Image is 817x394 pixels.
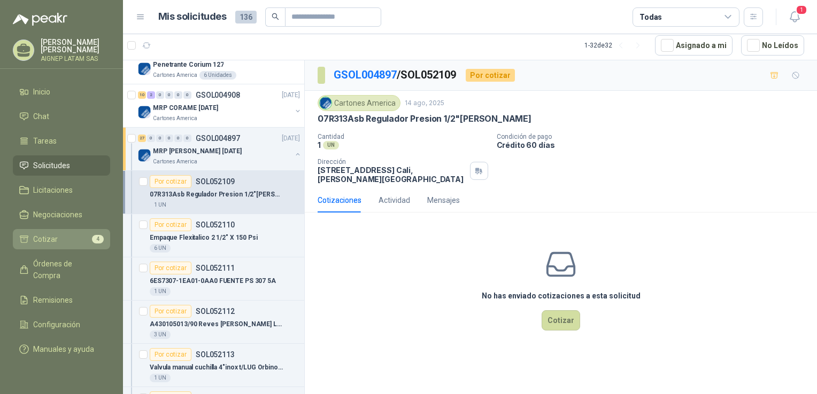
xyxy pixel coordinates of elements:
span: 136 [235,11,257,23]
button: Asignado a mi [655,35,733,56]
p: 14 ago, 2025 [405,98,444,108]
img: Logo peakr [13,13,67,26]
div: 10 [138,91,146,99]
p: SOL052113 [196,351,235,358]
p: MRP [PERSON_NAME] [DATE] [153,146,242,156]
div: 1 UN [150,374,171,382]
p: Valvula manual cuchilla 4"inox t/LUG Orbinox o Velan [150,363,283,373]
p: Crédito 60 días [497,140,813,149]
a: Por cotizarSOL052112A430105013/90 Reves [PERSON_NAME] L Prensa5x43 UN [123,301,304,344]
div: 0 [165,135,173,142]
img: Company Logo [320,97,332,109]
div: 1 UN [150,287,171,296]
p: GSOL004908 [196,91,240,99]
p: Penetrante Corium 127 [153,60,223,70]
p: AIGNEP LATAM SAS [41,56,110,62]
span: Chat [33,111,49,122]
div: Por cotizar [150,175,191,188]
span: 4 [92,235,104,243]
div: Cartones America [318,95,400,111]
button: 1 [785,7,804,27]
a: Por cotizarSOL052113Valvula manual cuchilla 4"inox t/LUG Orbinox o Velan1 UN [123,344,304,387]
div: Todas [639,11,662,23]
p: / SOL052109 [334,67,457,83]
div: 2 [147,91,155,99]
span: Licitaciones [33,184,73,196]
div: 6 Unidades [199,71,236,80]
span: search [272,13,279,20]
div: 0 [165,91,173,99]
div: Por cotizar [150,305,191,318]
p: Empaque Flexitalico 2 1/2" X 150 Psi [150,233,258,243]
div: 1 - 32 de 32 [584,37,646,54]
button: No Leídos [741,35,804,56]
p: GSOL004897 [196,135,240,142]
a: Inicio [13,82,110,102]
a: Por cotizarSOL052110Empaque Flexitalico 2 1/2" X 150 Psi6 UN [123,214,304,257]
a: Tareas [13,131,110,151]
div: 0 [156,91,164,99]
div: 6 UN [150,244,171,253]
h3: No has enviado cotizaciones a esta solicitud [482,290,641,302]
div: UN [323,141,339,149]
div: Por cotizar [150,348,191,361]
p: SOL052111 [196,264,235,272]
a: Por cotizarSOL05210907R313Asb Regulador Presion 1/2"[PERSON_NAME]1 UN [123,171,304,214]
p: 07R313Asb Regulador Presion 1/2"[PERSON_NAME] [150,190,283,200]
p: Cartones America [153,157,197,166]
a: Manuales y ayuda [13,339,110,359]
p: SOL052112 [196,308,235,315]
p: [DATE] [282,90,300,100]
span: Configuración [33,319,80,330]
span: Inicio [33,86,50,98]
h1: Mis solicitudes [158,9,227,25]
div: Por cotizar [150,262,191,274]
p: Cartones America [153,71,197,80]
a: Cotizar4 [13,229,110,249]
p: [STREET_ADDRESS] Cali , [PERSON_NAME][GEOGRAPHIC_DATA] [318,166,466,184]
div: Por cotizar [150,218,191,231]
img: Company Logo [138,106,151,119]
div: 0 [156,135,164,142]
div: Cotizaciones [318,194,361,206]
span: Tareas [33,135,57,147]
p: SOL052109 [196,178,235,185]
span: Cotizar [33,233,58,245]
div: 1 UN [150,201,171,209]
p: 1 [318,140,321,149]
a: Licitaciones [13,180,110,200]
a: Remisiones [13,290,110,310]
a: Por cotizarSOL0521116ES7307-1EA01-0AA0 FUENTE PS 307 5A1 UN [123,257,304,301]
span: Solicitudes [33,160,70,171]
div: 3 UN [150,330,171,339]
a: Por cotizarSOL052804[DATE] Company LogoPenetrante Corium 127Cartones America6 Unidades [123,41,304,84]
img: Company Logo [138,62,151,75]
p: Cartones America [153,114,197,123]
div: 0 [174,91,182,99]
a: Órdenes de Compra [13,254,110,286]
div: Actividad [379,194,410,206]
div: 0 [174,135,182,142]
div: 0 [147,135,155,142]
p: [PERSON_NAME] [PERSON_NAME] [41,38,110,53]
p: A430105013/90 Reves [PERSON_NAME] L Prensa5x4 [150,319,283,329]
span: Manuales y ayuda [33,343,94,355]
p: 07R313Asb Regulador Presion 1/2"[PERSON_NAME] [318,113,531,124]
a: Configuración [13,314,110,335]
div: 27 [138,135,146,142]
a: 10 2 0 0 0 0 GSOL004908[DATE] Company LogoMRP CORAME [DATE]Cartones America [138,89,302,123]
p: Dirección [318,158,466,166]
div: Mensajes [427,194,460,206]
span: Negociaciones [33,209,82,220]
span: Órdenes de Compra [33,258,100,281]
img: Company Logo [138,149,151,162]
span: 1 [796,5,807,15]
p: [DATE] [282,133,300,144]
span: Remisiones [33,294,73,306]
div: 0 [183,135,191,142]
div: 0 [183,91,191,99]
p: MRP CORAME [DATE] [153,103,218,113]
a: Chat [13,106,110,127]
p: SOL052110 [196,221,235,228]
p: Cantidad [318,133,488,140]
